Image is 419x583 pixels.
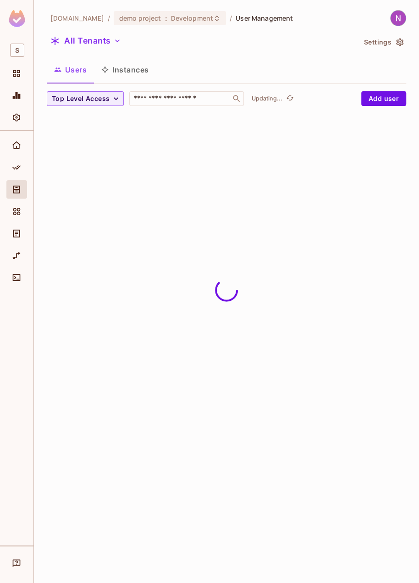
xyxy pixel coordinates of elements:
[230,14,232,22] li: /
[6,158,27,177] div: Policy
[52,93,110,105] span: Top Level Access
[6,246,27,265] div: URL Mapping
[391,11,406,26] img: Natapong Intarasuk
[171,14,213,22] span: Development
[286,94,294,103] span: refresh
[47,33,125,48] button: All Tenants
[6,202,27,221] div: Elements
[47,91,124,106] button: Top Level Access
[50,14,104,22] span: the active workspace
[94,58,156,81] button: Instances
[108,14,110,22] li: /
[6,224,27,243] div: Audit Log
[6,40,27,61] div: Workspace: skyviv.com
[9,10,25,27] img: SReyMgAAAABJRU5ErkJggg==
[47,58,94,81] button: Users
[10,44,24,57] span: S
[164,15,167,22] span: :
[251,95,282,102] p: Updating...
[6,136,27,155] div: Home
[284,93,295,104] button: refresh
[119,14,161,22] span: demo project
[6,108,27,127] div: Settings
[6,64,27,83] div: Projects
[6,268,27,287] div: Connect
[360,35,406,50] button: Settings
[361,91,406,106] button: Add user
[236,14,293,22] span: User Management
[6,86,27,105] div: Monitoring
[6,554,27,572] div: Help & Updates
[6,180,27,199] div: Directory
[282,93,295,104] span: Click to refresh data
